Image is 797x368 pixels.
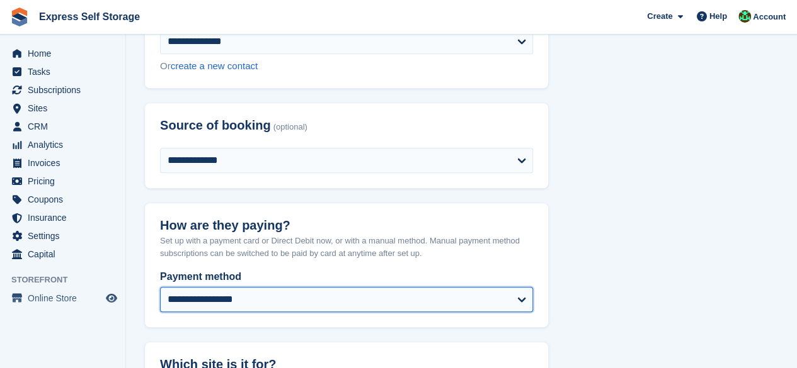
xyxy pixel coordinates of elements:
a: menu [6,63,119,81]
a: menu [6,289,119,307]
a: Express Self Storage [34,6,145,27]
span: (optional) [273,123,307,132]
span: Settings [28,227,103,245]
span: Source of booking [160,118,271,133]
span: CRM [28,118,103,135]
a: menu [6,154,119,172]
a: menu [6,81,119,99]
p: Set up with a payment card or Direct Debit now, or with a manual method. Manual payment method su... [160,235,533,259]
span: Home [28,45,103,62]
span: Analytics [28,136,103,153]
a: menu [6,136,119,153]
span: Capital [28,245,103,263]
a: menu [6,172,119,190]
span: Coupons [28,191,103,208]
span: Subscriptions [28,81,103,99]
a: menu [6,245,119,263]
span: Create [647,10,672,23]
span: Account [753,11,786,23]
span: Help [709,10,727,23]
div: Or [160,59,533,74]
label: Payment method [160,269,533,284]
a: menu [6,227,119,245]
img: stora-icon-8386f47178a22dfd0bd8f6a31ec36ba5ce8667c1dd55bd0f319d3a0aa187defe.svg [10,8,29,26]
a: create a new contact [171,60,258,71]
a: menu [6,99,119,117]
span: Sites [28,99,103,117]
span: Invoices [28,154,103,172]
span: Insurance [28,209,103,226]
a: menu [6,191,119,208]
a: Preview store [104,291,119,306]
a: menu [6,118,119,135]
span: Storefront [11,274,125,286]
span: Pricing [28,172,103,190]
a: menu [6,209,119,226]
span: Online Store [28,289,103,307]
h2: How are they paying? [160,218,533,233]
span: Tasks [28,63,103,81]
a: menu [6,45,119,62]
img: Shakiyra Davis [738,10,751,23]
